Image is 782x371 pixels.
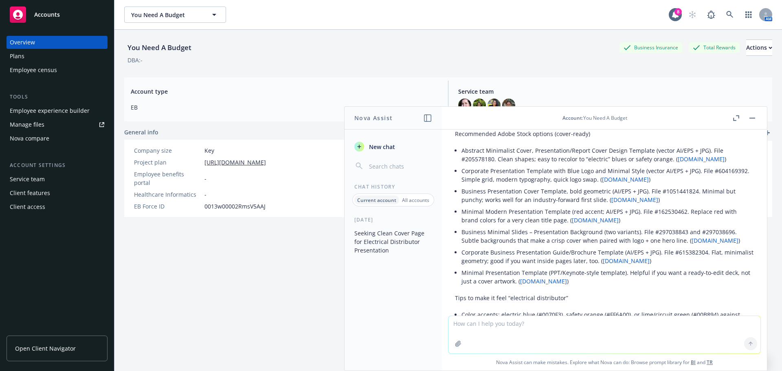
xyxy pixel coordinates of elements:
[204,146,214,155] span: Key
[455,294,754,302] p: Tips to make it feel “electrical distributor”
[7,200,108,213] a: Client access
[445,354,764,371] span: Nova Assist can make mistakes. Explore what Nova can do: Browse prompt library for and
[7,64,108,77] a: Employee census
[10,187,50,200] div: Client features
[562,114,582,121] span: Account
[473,99,486,112] img: photo
[603,257,650,265] a: [DOMAIN_NAME]
[562,114,627,121] div: : You Need A Budget
[461,185,754,206] li: Business Presentation Cover Template, bold geometric (AI/EPS + JPG). File #1051441824. Minimal bu...
[7,118,108,131] a: Manage files
[572,216,619,224] a: [DOMAIN_NAME]
[351,226,435,257] button: Seeking Clean Cover Page for Electrical Distributor Presentation
[461,165,754,185] li: Corporate Presentation Template with Blue Logo and Minimal Style (vector AI/EPS + JPG). File #604...
[707,359,713,366] a: TR
[7,93,108,101] div: Tools
[345,216,442,223] div: [DATE]
[611,196,658,204] a: [DOMAIN_NAME]
[10,173,45,186] div: Service team
[131,11,202,19] span: You Need A Budget
[10,132,49,145] div: Nova compare
[10,118,44,131] div: Manage files
[134,190,201,199] div: Healthcare Informatics
[10,36,35,49] div: Overview
[689,42,740,53] div: Total Rewards
[134,158,201,167] div: Project plan
[124,42,195,53] div: You Need A Budget
[10,64,57,77] div: Employee census
[678,155,725,163] a: [DOMAIN_NAME]
[619,42,682,53] div: Business Insurance
[127,56,143,64] div: DBA: -
[367,143,395,151] span: New chat
[746,40,772,56] button: Actions
[10,104,90,117] div: Employee experience builder
[461,206,754,226] li: Minimal Modern Presentation Template (red accent; AI/EPS + JPG). File #162530462. Replace red wit...
[131,103,438,112] span: EB
[7,173,108,186] a: Service team
[458,99,471,112] img: photo
[351,139,435,154] button: New chat
[7,36,108,49] a: Overview
[602,176,649,183] a: [DOMAIN_NAME]
[354,114,393,122] h1: Nova Assist
[7,187,108,200] a: Client features
[134,170,201,187] div: Employee benefits portal
[740,7,757,23] a: Switch app
[520,277,567,285] a: [DOMAIN_NAME]
[461,246,754,267] li: Corporate Business Presentation Guide/Brochure Template (AI/EPS + JPG). File #615382304. Flat, mi...
[10,200,45,213] div: Client access
[746,40,772,55] div: Actions
[204,202,266,211] span: 0013w00002RmsV5AAJ
[502,99,515,112] img: photo
[461,267,754,287] li: Minimal Presentation Template (PPT/Keynote-style template). Helpful if you want a ready-to-edit d...
[34,11,60,18] span: Accounts
[461,226,754,246] li: Business Minimal Slides – Presentation Background (two variants). File #297038843 and #297038696....
[7,50,108,63] a: Plans
[204,190,206,199] span: -
[691,359,696,366] a: BI
[15,344,76,353] span: Open Client Navigator
[461,309,754,329] li: Color accents: electric blue (#0070F3), safety orange (#FF6A00), or lime/circuit green (#00B894) ...
[345,183,442,190] div: Chat History
[703,7,719,23] a: Report a Bug
[10,50,24,63] div: Plans
[458,87,766,96] span: Service team
[402,197,429,204] p: All accounts
[131,87,438,96] span: Account type
[722,7,738,23] a: Search
[204,174,206,183] span: -
[461,145,754,165] li: Abstract Minimalist Cover, Presentation/Report Cover Design Template (vector AI/EPS + JPG). File ...
[204,158,266,167] a: [URL][DOMAIN_NAME]
[357,197,396,204] p: Current account
[488,99,501,112] img: photo
[692,237,738,244] a: [DOMAIN_NAME]
[7,161,108,169] div: Account settings
[7,3,108,26] a: Accounts
[684,7,701,23] a: Start snowing
[674,8,682,15] div: 8
[124,128,158,136] span: General info
[7,132,108,145] a: Nova compare
[7,104,108,117] a: Employee experience builder
[455,130,754,138] p: Recommended Adobe Stock options (cover-ready)
[367,160,432,172] input: Search chats
[124,7,226,23] button: You Need A Budget
[134,146,201,155] div: Company size
[762,128,772,138] a: add
[134,202,201,211] div: EB Force ID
